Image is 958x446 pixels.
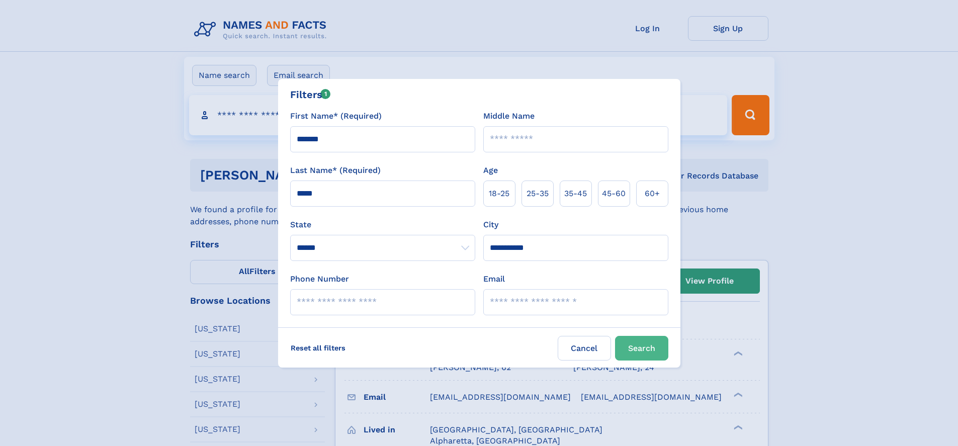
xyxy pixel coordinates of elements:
[483,273,505,285] label: Email
[290,164,381,176] label: Last Name* (Required)
[483,164,498,176] label: Age
[483,219,498,231] label: City
[558,336,611,361] label: Cancel
[290,110,382,122] label: First Name* (Required)
[602,188,626,200] span: 45‑60
[284,336,352,360] label: Reset all filters
[483,110,535,122] label: Middle Name
[489,188,509,200] span: 18‑25
[290,219,475,231] label: State
[290,87,331,102] div: Filters
[290,273,349,285] label: Phone Number
[564,188,587,200] span: 35‑45
[527,188,549,200] span: 25‑35
[645,188,660,200] span: 60+
[615,336,668,361] button: Search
